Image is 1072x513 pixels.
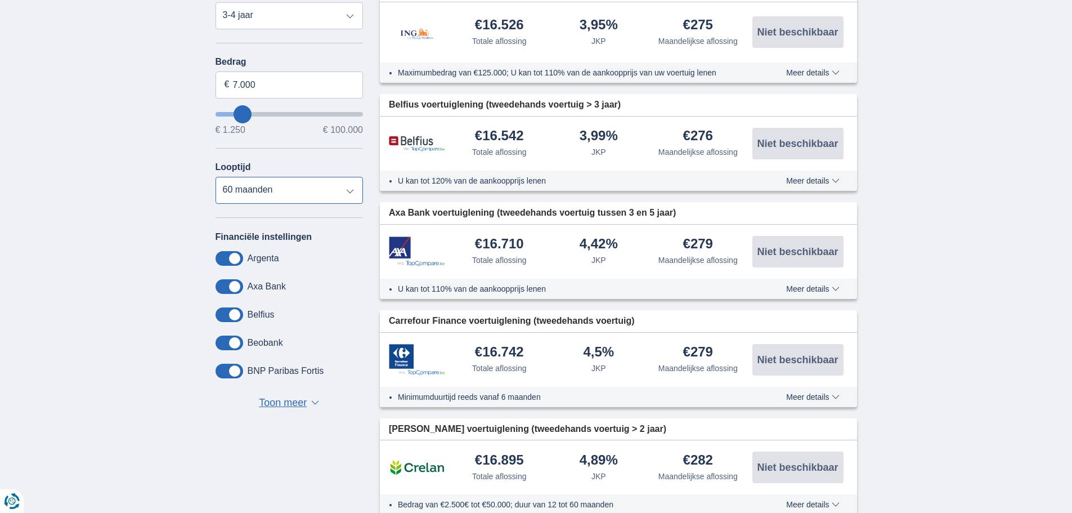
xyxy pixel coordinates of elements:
[475,237,524,252] div: €16.710
[398,283,745,295] li: U kan tot 110% van de aankoopprijs lenen
[580,129,618,144] div: 3,99%
[475,18,524,33] div: €16.526
[216,162,251,172] label: Looptijd
[472,35,527,47] div: Totale aflossing
[216,57,364,67] label: Bedrag
[658,35,738,47] div: Maandelijkse aflossing
[591,471,606,482] div: JKP
[658,471,738,482] div: Maandelijkse aflossing
[778,500,847,509] button: Meer details
[786,393,839,401] span: Meer details
[658,146,738,158] div: Maandelijkse aflossing
[248,310,275,320] label: Belfius
[248,366,324,376] label: BNP Paribas Fortis
[475,129,524,144] div: €16.542
[658,255,738,266] div: Maandelijkse aflossing
[398,175,745,186] li: U kan tot 120% van de aankoopprijs lenen
[757,27,838,37] span: Niet beschikbaar
[683,345,713,360] div: €279
[389,237,445,266] img: product.pl.alt Axa Bank
[752,236,844,267] button: Niet beschikbaar
[752,16,844,48] button: Niet beschikbaar
[757,139,838,149] span: Niet beschikbaar
[757,355,838,365] span: Niet beschikbaar
[752,128,844,159] button: Niet beschikbaar
[591,35,606,47] div: JKP
[216,126,245,135] span: € 1.250
[786,285,839,293] span: Meer details
[683,18,713,33] div: €275
[752,344,844,376] button: Niet beschikbaar
[580,18,618,33] div: 3,95%
[389,136,445,152] img: product.pl.alt Belfius
[311,400,319,405] span: ▼
[683,453,713,469] div: €282
[580,453,618,469] div: 4,89%
[683,129,713,144] div: €276
[216,232,312,242] label: Financiële instellingen
[786,69,839,77] span: Meer details
[259,396,307,411] span: Toon meer
[389,207,676,220] span: Axa Bank voertuiglening (tweedehands voertuig tussen 3 en 5 jaar)
[225,78,230,91] span: €
[591,363,606,374] div: JKP
[778,68,847,77] button: Meer details
[472,255,527,266] div: Totale aflossing
[583,345,614,360] div: 4,5%
[683,237,713,252] div: €279
[389,423,666,436] span: [PERSON_NAME] voertuiglening (tweedehands voertuig > 2 jaar)
[248,338,283,348] label: Beobank
[591,146,606,158] div: JKP
[389,344,445,376] img: product.pl.alt Carrefour Finance
[580,237,618,252] div: 4,42%
[389,14,445,51] img: product.pl.alt ING
[786,501,839,508] span: Meer details
[255,395,322,411] button: Toon meer ▼
[752,452,844,483] button: Niet beschikbaar
[757,247,838,257] span: Niet beschikbaar
[472,363,527,374] div: Totale aflossing
[398,67,745,78] li: Maximumbedrag van €125.000; U kan tot 110% van de aankoopprijs van uw voertuig lenen
[472,471,527,482] div: Totale aflossing
[475,453,524,469] div: €16.895
[778,284,847,293] button: Meer details
[757,462,838,472] span: Niet beschikbaar
[472,146,527,158] div: Totale aflossing
[389,453,445,481] img: product.pl.alt Crelan
[591,255,606,266] div: JKP
[778,392,847,402] button: Meer details
[398,499,745,510] li: Bedrag van €2.500€ tot €50.000; duur van 12 tot 60 maanden
[216,112,364,117] input: wantToBorrow
[389,315,635,328] span: Carrefour Finance voertuiglening (tweedehands voertuig)
[786,177,839,185] span: Meer details
[248,253,279,264] label: Argenta
[475,345,524,360] div: €16.742
[658,363,738,374] div: Maandelijkse aflossing
[323,126,363,135] span: € 100.000
[389,99,621,111] span: Belfius voertuiglening (tweedehands voertuig > 3 jaar)
[248,282,286,292] label: Axa Bank
[398,391,745,403] li: Minimumduurtijd reeds vanaf 6 maanden
[778,176,847,185] button: Meer details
